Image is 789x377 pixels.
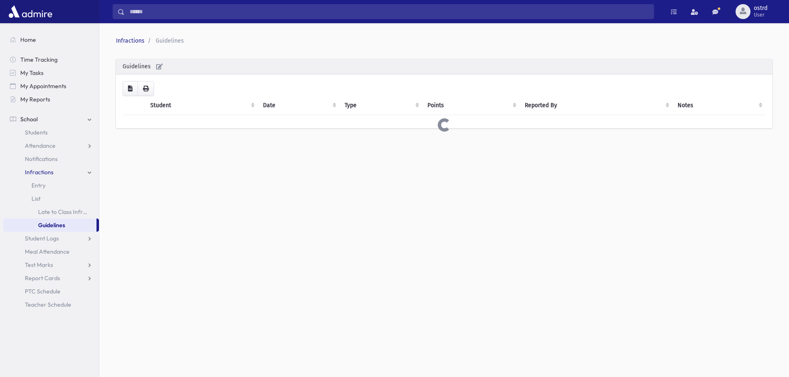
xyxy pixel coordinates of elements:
[3,271,99,285] a: Report Cards
[25,142,55,149] span: Attendance
[138,81,154,96] button: Print
[3,93,99,106] a: My Reports
[3,53,99,66] a: Time Tracking
[123,81,138,96] button: CSV
[673,96,766,115] th: Notes
[20,56,58,63] span: Time Tracking
[25,288,60,295] span: PTC Schedule
[31,182,46,189] span: Entry
[25,301,71,308] span: Teacher Schedule
[3,192,99,205] a: List
[25,129,48,136] span: Students
[20,36,36,43] span: Home
[20,82,66,90] span: My Appointments
[145,96,258,115] th: Student
[422,96,520,115] th: Points
[754,12,767,18] span: User
[3,139,99,152] a: Attendance
[3,79,99,93] a: My Appointments
[3,166,99,179] a: Infractions
[3,33,99,46] a: Home
[3,205,99,219] a: Late to Class Infraction
[116,36,769,45] nav: breadcrumb
[3,179,99,192] a: Entry
[3,66,99,79] a: My Tasks
[3,113,99,126] a: School
[3,285,99,298] a: PTC Schedule
[7,3,54,20] img: AdmirePro
[258,96,340,115] th: Date
[25,235,59,242] span: Student Logs
[25,248,70,255] span: Meal Attendance
[25,155,58,163] span: Notifications
[3,258,99,271] a: Test Marks
[156,37,184,44] span: Guidelines
[520,96,673,115] th: Reported By
[25,274,60,282] span: Report Cards
[25,168,53,176] span: Infractions
[116,59,772,74] div: Guidelines
[3,245,99,258] a: Meal Attendance
[125,4,654,19] input: Search
[754,5,767,12] span: ostrd
[3,152,99,166] a: Notifications
[116,37,145,44] a: Infractions
[25,261,53,269] span: Test Marks
[3,126,99,139] a: Students
[3,219,97,232] a: Guidelines
[340,96,422,115] th: Type
[20,115,38,123] span: School
[20,69,43,77] span: My Tasks
[20,96,50,103] span: My Reports
[31,195,41,202] span: List
[3,232,99,245] a: Student Logs
[3,298,99,311] a: Teacher Schedule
